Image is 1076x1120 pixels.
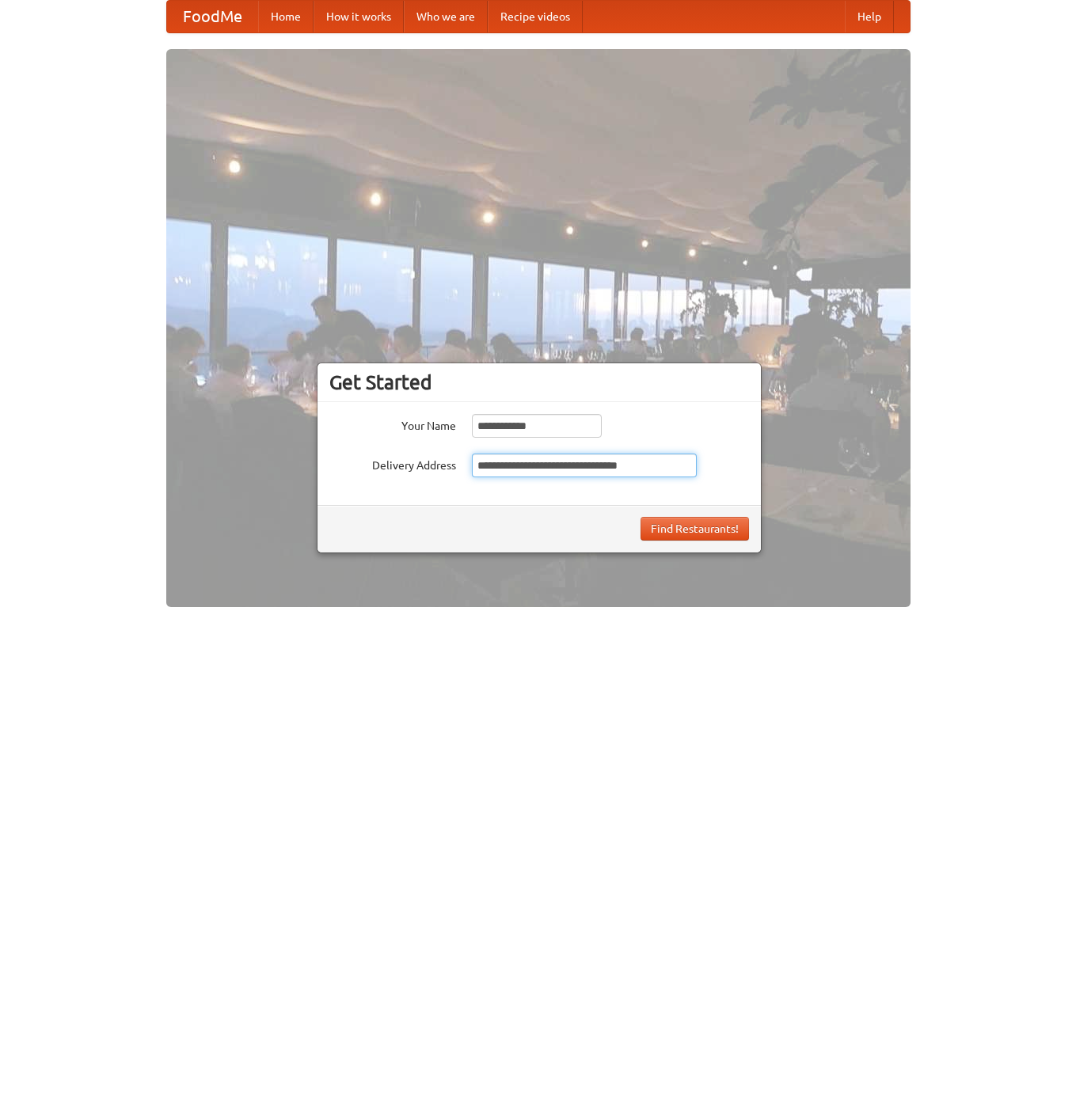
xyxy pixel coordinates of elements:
h3: Get Started [329,370,749,394]
a: Who we are [404,1,488,32]
a: How it works [314,1,404,32]
button: Find Restaurants! [641,517,749,541]
label: Your Name [329,414,456,434]
label: Delivery Address [329,454,456,473]
a: Home [258,1,314,32]
a: FoodMe [167,1,258,32]
a: Help [845,1,894,32]
a: Recipe videos [488,1,583,32]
